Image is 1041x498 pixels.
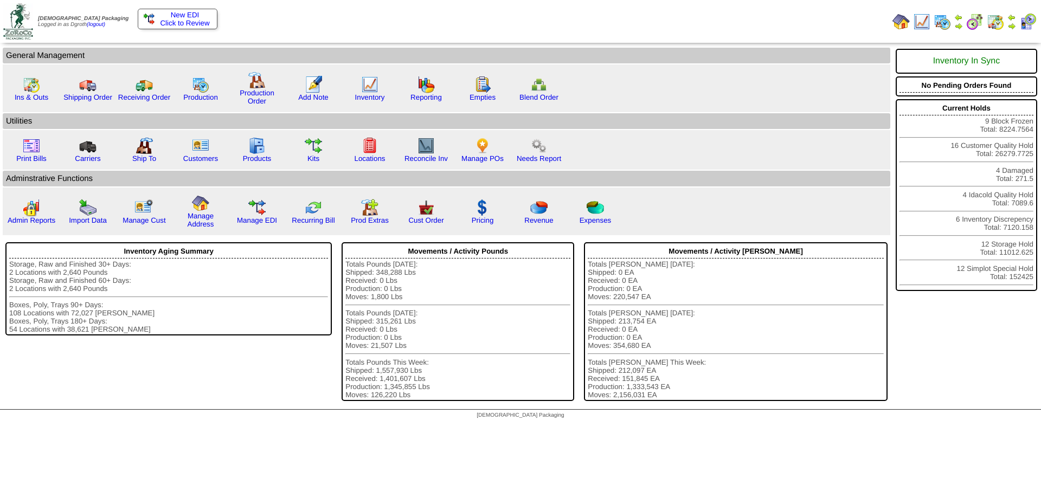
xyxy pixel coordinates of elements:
[79,199,97,216] img: import.gif
[237,216,277,224] a: Manage EDI
[79,137,97,154] img: truck3.gif
[134,199,155,216] img: managecust.png
[588,260,884,399] div: Totals [PERSON_NAME] [DATE]: Shipped: 0 EA Received: 0 EA Production: 0 EA Moves: 220,547 EA Tota...
[361,199,378,216] img: prodextras.gif
[15,93,48,101] a: Ins & Outs
[3,3,33,40] img: zoroco-logo-small.webp
[899,51,1033,72] div: Inventory In Sync
[23,76,40,93] img: calendarinout.gif
[298,93,329,101] a: Add Note
[305,76,322,93] img: orders.gif
[899,79,1033,93] div: No Pending Orders Found
[75,154,100,163] a: Carriers
[1007,13,1016,22] img: arrowleft.gif
[3,113,890,129] td: Utilities
[292,216,335,224] a: Recurring Bill
[934,13,951,30] img: calendarprod.gif
[351,216,389,224] a: Prod Extras
[354,154,385,163] a: Locations
[79,76,97,93] img: truck.gif
[23,199,40,216] img: graph2.png
[240,89,274,105] a: Production Order
[9,244,328,258] div: Inventory Aging Summary
[474,76,491,93] img: workorder.gif
[580,216,612,224] a: Expenses
[588,244,884,258] div: Movements / Activity [PERSON_NAME]
[307,154,319,163] a: Kits
[188,212,214,228] a: Manage Address
[966,13,984,30] img: calendarblend.gif
[183,93,218,101] a: Production
[23,137,40,154] img: invoice2.gif
[192,76,209,93] img: calendarprod.gif
[896,99,1037,291] div: 9 Block Frozen Total: 8224.7564 16 Customer Quality Hold Total: 26279.7725 4 Damaged Total: 271.5...
[530,199,548,216] img: pie_chart.png
[954,22,963,30] img: arrowright.gif
[519,93,558,101] a: Blend Order
[345,244,570,258] div: Movements / Activity Pounds
[8,216,55,224] a: Admin Reports
[1019,13,1037,30] img: calendarcustomer.gif
[587,199,604,216] img: pie_chart2.png
[63,93,112,101] a: Shipping Order
[892,13,910,30] img: home.gif
[417,76,435,93] img: graph.gif
[38,16,128,22] span: [DEMOGRAPHIC_DATA] Packaging
[144,19,211,27] span: Click to Review
[477,412,564,418] span: [DEMOGRAPHIC_DATA] Packaging
[899,101,1033,115] div: Current Holds
[248,199,266,216] img: edi.gif
[192,137,209,154] img: customers.gif
[361,137,378,154] img: locations.gif
[345,260,570,399] div: Totals Pounds [DATE]: Shipped: 348,288 Lbs Received: 0 Lbs Production: 0 Lbs Moves: 1,800 Lbs Tot...
[417,199,435,216] img: cust_order.png
[243,154,272,163] a: Products
[16,154,47,163] a: Print Bills
[9,260,328,333] div: Storage, Raw and Finished 30+ Days: 2 Locations with 2,640 Pounds Storage, Raw and Finished 60+ D...
[144,11,211,27] a: New EDI Click to Review
[248,72,266,89] img: factory.gif
[355,93,385,101] a: Inventory
[517,154,561,163] a: Needs Report
[1007,22,1016,30] img: arrowright.gif
[144,14,155,24] img: ediSmall.gif
[530,137,548,154] img: workflow.png
[987,13,1004,30] img: calendarinout.gif
[417,137,435,154] img: line_graph2.gif
[954,13,963,22] img: arrowleft.gif
[305,199,322,216] img: reconcile.gif
[192,195,209,212] img: home.gif
[136,137,153,154] img: factory2.gif
[123,216,165,224] a: Manage Cust
[3,48,890,63] td: General Management
[171,11,200,19] span: New EDI
[913,13,930,30] img: line_graph.gif
[408,216,444,224] a: Cust Order
[136,76,153,93] img: truck2.gif
[183,154,218,163] a: Customers
[69,216,107,224] a: Import Data
[461,154,504,163] a: Manage POs
[87,22,105,28] a: (logout)
[118,93,170,101] a: Receiving Order
[410,93,442,101] a: Reporting
[404,154,448,163] a: Reconcile Inv
[470,93,496,101] a: Empties
[530,76,548,93] img: network.png
[132,154,156,163] a: Ship To
[472,216,494,224] a: Pricing
[3,171,890,186] td: Adminstrative Functions
[474,199,491,216] img: dollar.gif
[248,137,266,154] img: cabinet.gif
[38,16,128,28] span: Logged in as Dgroth
[474,137,491,154] img: po.png
[361,76,378,93] img: line_graph.gif
[305,137,322,154] img: workflow.gif
[524,216,553,224] a: Revenue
